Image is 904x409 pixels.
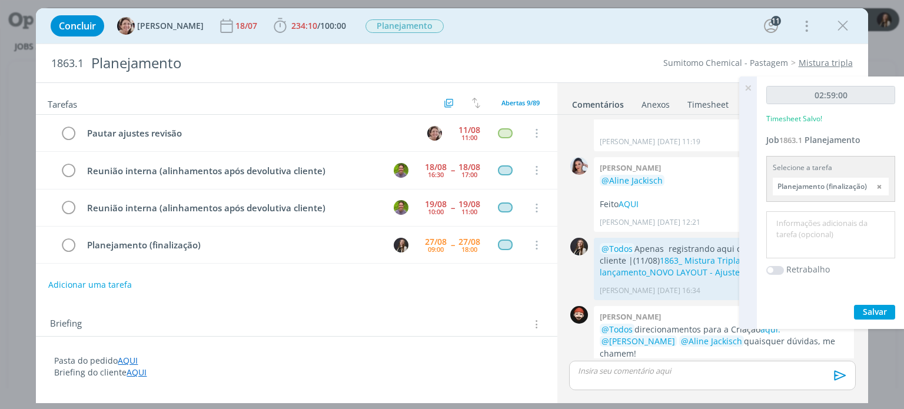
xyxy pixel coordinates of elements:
span: -- [451,241,454,249]
div: 10:00 [428,208,444,215]
span: -- [451,204,454,212]
a: AQUI [118,355,138,366]
div: Planejamento (finalização) [82,238,383,252]
a: aqui. [760,324,780,335]
div: 11:00 [461,208,477,215]
span: @Aline Jackisch [681,335,742,347]
div: 17:00 [461,171,477,178]
div: Planejamento [86,49,514,78]
a: Mistura tripla [799,57,853,68]
div: 18/08 [425,163,447,171]
span: Briefing [50,317,82,332]
button: T [393,199,410,217]
span: Tarefas [48,96,77,110]
p: Feito [600,198,848,210]
button: Adicionar uma tarefa [48,274,132,295]
div: dialog [36,8,868,403]
a: 1863_ Mistura Tripla - plano macro lançamento_NOVO LAYOUT - Ajuste estratégia.pptx [600,255,802,278]
p: Briefing do cliente [54,367,539,378]
span: / [317,20,320,31]
div: 18/08 [458,163,480,171]
button: L [393,236,410,254]
img: L [570,238,588,255]
span: -- [451,166,454,174]
img: T [394,163,408,178]
img: arrow-down-up.svg [472,98,480,108]
a: Comentários [571,94,624,111]
a: Timesheet [687,94,729,111]
div: Pautar ajustes revisão [82,126,416,141]
button: A [426,124,444,142]
div: 18/07 [235,22,260,30]
a: Sumitomo Chemical - Pastagem [663,57,788,68]
div: Anexos [642,99,670,111]
p: [PERSON_NAME] [600,217,655,228]
b: [PERSON_NAME] [600,311,661,322]
label: Retrabalho [786,263,830,275]
p: [PERSON_NAME] [600,137,655,147]
button: W [393,273,410,291]
span: 1863.1 [51,57,84,70]
button: T [393,161,410,179]
button: Concluir [51,15,104,36]
span: @[PERSON_NAME] [601,335,675,347]
a: AQUI [127,367,147,378]
p: Pasta do pedido [54,355,539,367]
img: W [570,306,588,324]
button: Planejamento [365,19,444,34]
span: @Todos [601,324,633,335]
span: [DATE] 12:21 [657,217,700,228]
p: Apenas registrando aqui o último plano enviado ao cliente |(11/08) [600,243,848,279]
span: Planejamento [365,19,444,33]
span: 234:10 [291,20,317,31]
span: Concluir [59,21,96,31]
img: N [570,157,588,175]
div: 11/08 [458,126,480,134]
b: [PERSON_NAME] [600,162,661,173]
span: Planejamento [805,134,860,145]
img: L [394,238,408,252]
div: 11:00 [461,134,477,141]
div: 27/08 [425,238,447,246]
div: 09:00 [428,246,444,252]
div: Reunião interna (alinhamentos após devolutiva cliente) [82,201,383,215]
span: [DATE] 16:34 [657,285,700,296]
p: [PERSON_NAME] [600,285,655,296]
div: Selecione a tarefa [773,162,889,173]
img: A [427,126,442,141]
span: Salvar [863,306,887,317]
span: Abertas 9/89 [501,98,540,107]
span: [PERSON_NAME] [137,22,204,30]
button: 11 [762,16,780,35]
img: A [117,17,135,35]
span: @Todos [601,243,633,254]
span: 1863.1 [779,135,802,145]
span: [DATE] 11:19 [657,137,700,147]
div: 11 [771,16,781,26]
img: T [394,200,408,215]
div: Reunião interna (alinhamentos após devolutiva cliente) [82,164,383,178]
p: Timesheet Salvo! [766,114,822,124]
div: 19/08 [458,200,480,208]
div: 16:30 [428,171,444,178]
button: Salvar [854,305,895,320]
button: 234:10/100:00 [271,16,349,35]
div: 27/08 [458,238,480,246]
span: 100:00 [320,20,346,31]
a: Job1863.1Planejamento [766,134,860,145]
a: AQUI [619,198,639,210]
button: A[PERSON_NAME] [117,17,204,35]
div: 19/08 [425,200,447,208]
p: direcionamentos para a Criação quaisquer dúvidas, me chamem! [600,324,848,360]
span: @Aline Jackisch [601,175,663,186]
div: 18:00 [461,246,477,252]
